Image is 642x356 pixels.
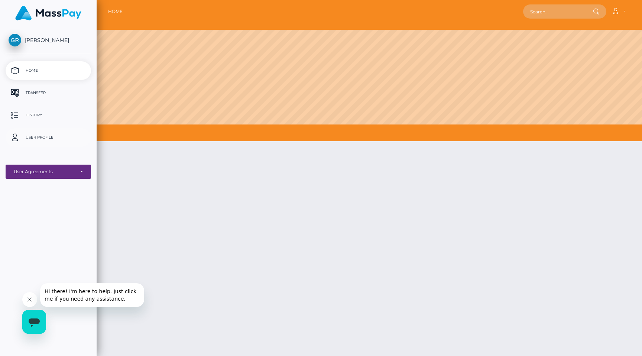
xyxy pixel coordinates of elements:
a: Home [108,4,123,19]
img: MassPay [15,6,81,20]
p: Transfer [9,87,88,98]
span: [PERSON_NAME] [6,37,91,43]
a: Transfer [6,84,91,102]
div: User Agreements [14,169,75,175]
iframe: Button to launch messaging window [22,310,46,334]
iframe: Message from company [40,283,144,307]
p: User Profile [9,132,88,143]
a: User Profile [6,128,91,147]
p: History [9,110,88,121]
iframe: Close message [22,292,37,307]
button: User Agreements [6,165,91,179]
p: Home [9,65,88,76]
a: History [6,106,91,124]
a: Home [6,61,91,80]
input: Search... [523,4,593,19]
